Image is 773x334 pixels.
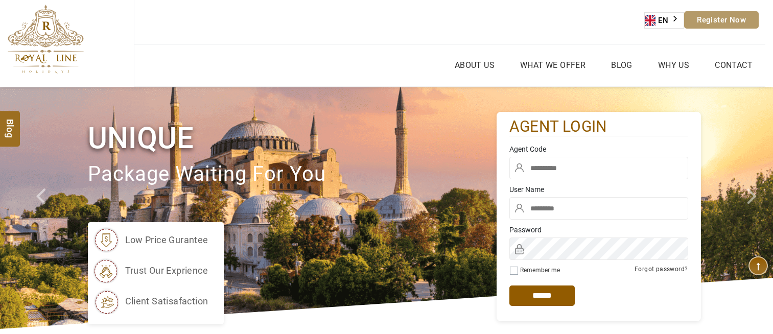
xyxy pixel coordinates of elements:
[734,87,773,329] a: Check next image
[608,58,635,73] a: Blog
[509,225,688,235] label: Password
[88,157,497,192] p: package waiting for you
[23,87,62,329] a: Check next prev
[93,258,208,283] li: trust our exprience
[4,119,17,128] span: Blog
[509,144,688,154] label: Agent Code
[644,12,684,29] aside: Language selected: English
[93,289,208,314] li: client satisafaction
[520,267,560,274] label: Remember me
[88,119,497,157] h1: Unique
[655,58,692,73] a: Why Us
[8,5,84,74] img: The Royal Line Holidays
[635,266,688,273] a: Forgot password?
[518,58,588,73] a: What we Offer
[509,117,688,137] h2: agent login
[645,13,684,28] a: EN
[452,58,497,73] a: About Us
[93,227,208,253] li: low price gurantee
[712,58,755,73] a: Contact
[684,11,759,29] a: Register Now
[509,184,688,195] label: User Name
[644,12,684,29] div: Language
